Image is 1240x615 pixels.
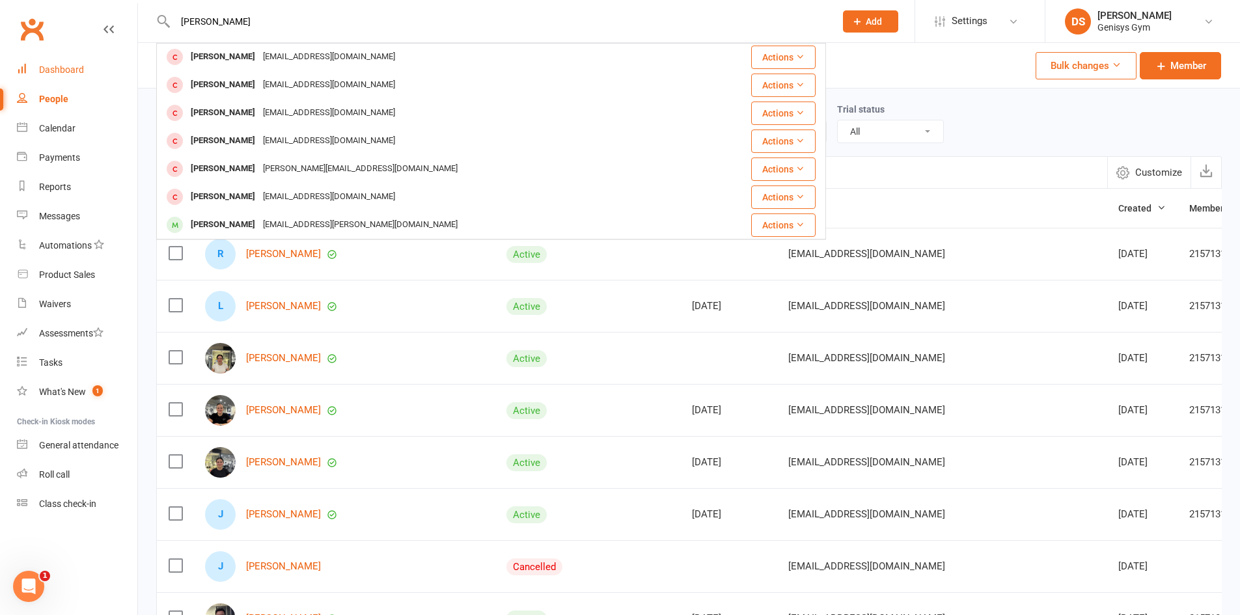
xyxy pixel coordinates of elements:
div: Active [506,402,547,419]
div: [EMAIL_ADDRESS][DOMAIN_NAME] [259,131,399,150]
button: Add [843,10,898,33]
div: Payments [39,152,80,163]
div: Active [506,350,547,367]
div: [DATE] [1118,405,1166,416]
div: People [39,94,68,104]
span: Settings [952,7,987,36]
span: [EMAIL_ADDRESS][DOMAIN_NAME] [788,346,945,370]
div: Tasks [39,357,62,368]
span: Customize [1135,165,1182,180]
a: Clubworx [16,13,48,46]
div: [PERSON_NAME][EMAIL_ADDRESS][DOMAIN_NAME] [259,159,462,178]
div: [DATE] [692,457,765,468]
div: Cancelled [506,558,562,575]
div: Dashboard [39,64,84,75]
a: General attendance kiosk mode [17,431,137,460]
span: [EMAIL_ADDRESS][DOMAIN_NAME] [788,502,945,526]
a: Dashboard [17,55,137,85]
div: [PERSON_NAME] [187,215,259,234]
a: Payments [17,143,137,172]
div: Assessments [39,328,103,338]
div: Active [506,454,547,471]
button: Actions [751,102,816,125]
div: Jacqui [205,551,236,582]
div: DS [1065,8,1091,34]
div: [DATE] [1118,457,1166,468]
button: Actions [751,185,816,209]
div: [PERSON_NAME] [187,48,259,66]
div: General attendance [39,440,118,450]
div: Class check-in [39,499,96,509]
img: Peta [205,343,236,374]
div: Active [506,246,547,263]
a: Waivers [17,290,137,319]
button: Customize [1107,157,1191,188]
div: Active [506,506,547,523]
a: [PERSON_NAME] [246,561,321,572]
button: Bulk changes [1036,52,1137,79]
span: Member [1170,58,1206,74]
div: Active [506,298,547,315]
span: 1 [40,571,50,581]
span: [EMAIL_ADDRESS][DOMAIN_NAME] [788,450,945,474]
button: Actions [751,74,816,97]
div: Lachlan [205,291,236,321]
div: [DATE] [1118,249,1166,260]
div: [EMAIL_ADDRESS][DOMAIN_NAME] [259,48,399,66]
span: [EMAIL_ADDRESS][DOMAIN_NAME] [788,241,945,266]
a: [PERSON_NAME] [246,509,321,520]
span: [EMAIL_ADDRESS][DOMAIN_NAME] [788,294,945,318]
div: [PERSON_NAME] [187,159,259,178]
div: [DATE] [1118,353,1166,364]
a: Class kiosk mode [17,489,137,519]
a: Messages [17,202,137,231]
div: [DATE] [692,405,765,416]
div: [DATE] [1118,301,1166,312]
a: [PERSON_NAME] [246,405,321,416]
div: [EMAIL_ADDRESS][PERSON_NAME][DOMAIN_NAME] [259,215,462,234]
span: 1 [92,385,103,396]
div: Product Sales [39,269,95,280]
div: [DATE] [1118,509,1166,520]
a: People [17,85,137,114]
span: [EMAIL_ADDRESS][DOMAIN_NAME] [788,398,945,422]
a: [PERSON_NAME] [246,301,321,312]
div: Genisys Gym [1097,21,1172,33]
span: Add [866,16,882,27]
div: Reports [39,182,71,192]
a: Member [1140,52,1221,79]
a: What's New1 [17,377,137,407]
div: What's New [39,387,86,397]
div: [DATE] [1118,561,1166,572]
a: Roll call [17,460,137,489]
div: Roll call [39,469,70,480]
span: [EMAIL_ADDRESS][DOMAIN_NAME] [788,554,945,579]
a: Automations [17,231,137,260]
a: Product Sales [17,260,137,290]
div: [EMAIL_ADDRESS][DOMAIN_NAME] [259,187,399,206]
div: [DATE] [692,301,765,312]
button: Actions [751,213,816,237]
div: [EMAIL_ADDRESS][DOMAIN_NAME] [259,75,399,94]
a: [PERSON_NAME] [246,457,321,468]
div: [PERSON_NAME] [187,75,259,94]
button: Created [1118,200,1166,216]
a: Assessments [17,319,137,348]
button: Actions [751,157,816,181]
div: [DATE] [692,509,765,520]
div: Automations [39,240,92,251]
a: [PERSON_NAME] [246,249,321,260]
a: Calendar [17,114,137,143]
div: Calendar [39,123,76,133]
div: [PERSON_NAME] [187,187,259,206]
img: Sarah [205,395,236,426]
div: Messages [39,211,80,221]
a: [PERSON_NAME] [246,353,321,364]
span: Created [1118,203,1166,213]
iframe: Intercom live chat [13,571,44,602]
div: Waivers [39,299,71,309]
div: [PERSON_NAME] [1097,10,1172,21]
div: [EMAIL_ADDRESS][DOMAIN_NAME] [259,103,399,122]
a: Reports [17,172,137,202]
div: [PERSON_NAME] [187,103,259,122]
